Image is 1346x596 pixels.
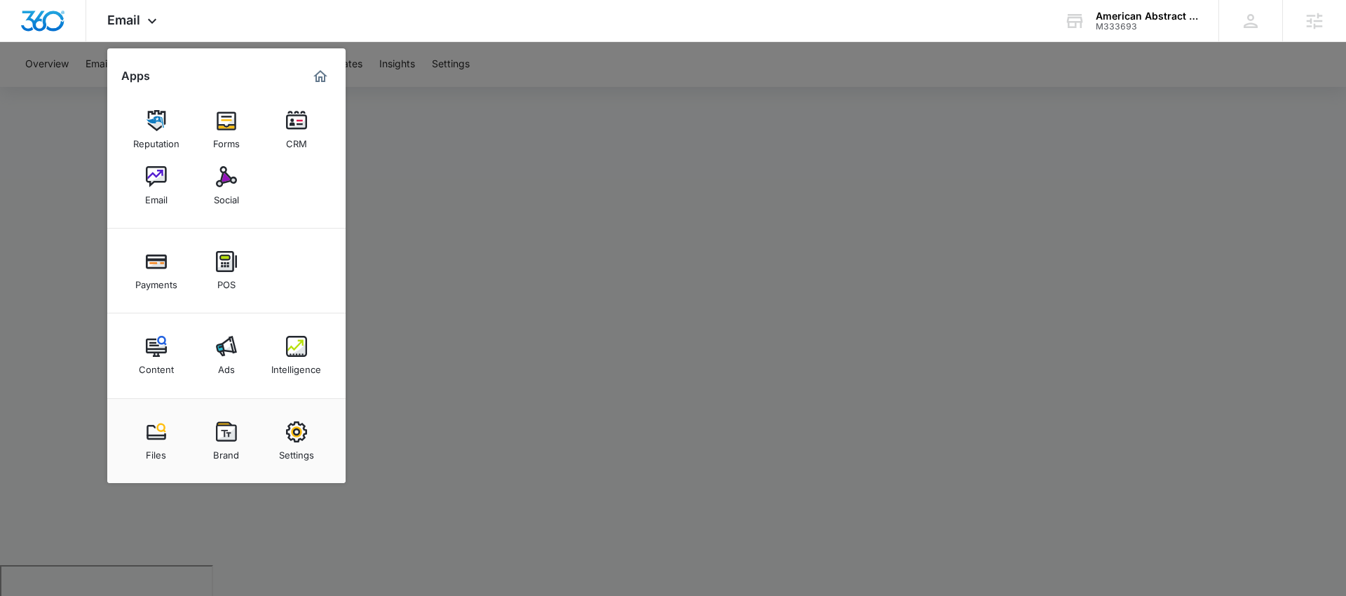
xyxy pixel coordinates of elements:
[130,329,183,382] a: Content
[1096,22,1198,32] div: account id
[200,329,253,382] a: Ads
[133,131,179,149] div: Reputation
[279,442,314,461] div: Settings
[107,13,140,27] span: Email
[214,187,239,205] div: Social
[270,414,323,468] a: Settings
[200,159,253,212] a: Social
[139,357,174,375] div: Content
[130,159,183,212] a: Email
[271,357,321,375] div: Intelligence
[309,65,332,88] a: Marketing 360® Dashboard
[146,442,166,461] div: Files
[130,103,183,156] a: Reputation
[200,244,253,297] a: POS
[145,187,168,205] div: Email
[1096,11,1198,22] div: account name
[217,272,236,290] div: POS
[213,442,239,461] div: Brand
[200,103,253,156] a: Forms
[135,272,177,290] div: Payments
[130,244,183,297] a: Payments
[218,357,235,375] div: Ads
[270,103,323,156] a: CRM
[130,414,183,468] a: Files
[270,329,323,382] a: Intelligence
[286,131,307,149] div: CRM
[213,131,240,149] div: Forms
[200,414,253,468] a: Brand
[121,69,150,83] h2: Apps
